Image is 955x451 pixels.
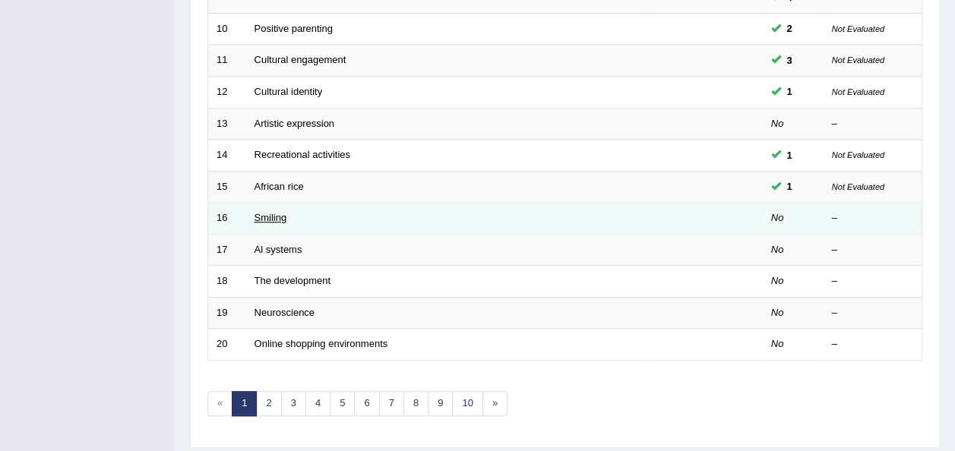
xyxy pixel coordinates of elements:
div: – [832,274,914,289]
em: No [771,275,784,286]
a: 4 [305,391,330,416]
a: Positive parenting [255,23,333,34]
a: Neuroscience [255,307,315,318]
a: 6 [354,391,379,416]
span: You can still take this question [781,178,798,194]
div: – [832,211,914,225]
span: You can still take this question [781,84,798,99]
a: 9 [428,391,453,416]
em: No [771,338,784,349]
a: 2 [256,391,281,416]
a: 7 [379,391,404,416]
a: Cultural engagement [255,54,346,65]
a: Recreational activities [255,149,350,160]
small: Not Evaluated [832,55,884,65]
em: No [771,307,784,318]
a: 10 [452,391,482,416]
span: You can still take this question [781,147,798,163]
a: » [482,391,508,416]
em: No [771,212,784,223]
span: You can still take this question [781,52,798,68]
em: No [771,118,784,129]
span: You can still take this question [781,20,798,36]
td: 18 [208,266,246,298]
a: The development [255,275,330,286]
td: 19 [208,297,246,329]
td: 16 [208,203,246,235]
td: 14 [208,140,246,172]
a: 3 [281,391,306,416]
td: 20 [208,329,246,361]
span: « [207,391,232,416]
a: African rice [255,181,304,192]
div: – [832,117,914,131]
small: Not Evaluated [832,87,884,96]
div: – [832,306,914,320]
td: 12 [208,76,246,108]
a: Online shopping environments [255,338,388,349]
a: 8 [403,391,428,416]
a: Al systems [255,244,302,255]
em: No [771,244,784,255]
td: 17 [208,234,246,266]
a: 5 [330,391,355,416]
div: – [832,337,914,352]
small: Not Evaluated [832,182,884,191]
a: Cultural identity [255,86,323,97]
td: 13 [208,108,246,140]
small: Not Evaluated [832,150,884,159]
div: – [832,243,914,257]
a: Smiling [255,212,287,223]
td: 10 [208,13,246,45]
a: 1 [232,391,257,416]
td: 11 [208,45,246,77]
a: Artistic expression [255,118,334,129]
small: Not Evaluated [832,24,884,33]
td: 15 [208,171,246,203]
